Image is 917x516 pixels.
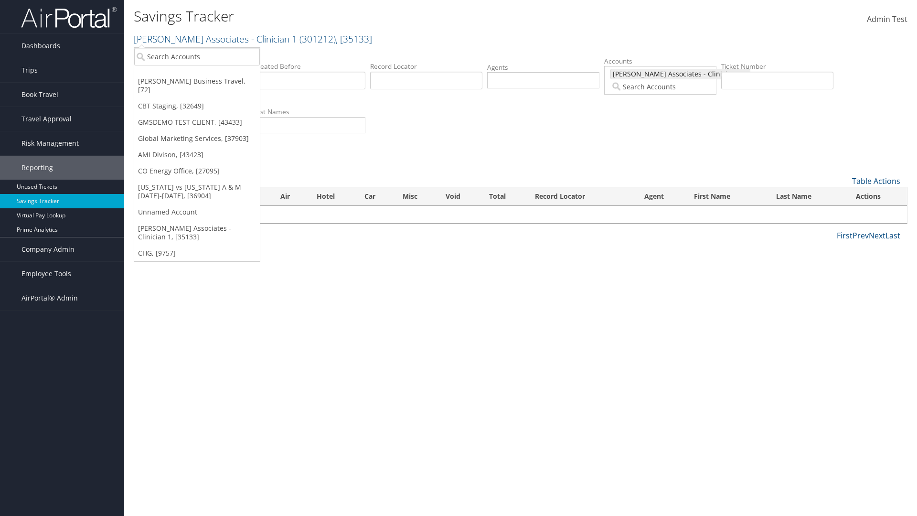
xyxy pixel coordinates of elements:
a: GMSDEMO TEST CLIENT, [43433] [134,114,260,130]
a: Admin Test [867,5,907,34]
span: Risk Management [21,131,79,155]
th: Air [272,187,308,206]
th: Agent: activate to sort column descending [636,187,685,206]
a: First [837,230,853,241]
th: Void [437,187,480,206]
span: Company Admin [21,237,75,261]
span: [PERSON_NAME] Associates - Clinician 1 [611,69,741,79]
a: AMI Divison, [43423] [134,147,260,163]
a: Next [869,230,885,241]
a: Global Marketing Services, [37903] [134,130,260,147]
a: Unnamed Account [134,204,260,220]
th: Car [356,187,394,206]
input: Search Accounts [610,82,710,91]
th: Last Name [768,187,848,206]
span: Dashboards [21,34,60,58]
span: Employee Tools [21,262,71,286]
th: Actions [847,187,907,206]
a: Table Actions [852,176,900,186]
span: Reporting [21,156,53,180]
span: Trips [21,58,38,82]
a: Last [885,230,900,241]
th: First Name [685,187,768,206]
a: CBT Staging, [32649] [134,98,260,114]
a: CHG, [9757] [134,245,260,261]
a: [PERSON_NAME] Associates - Clinician 1 [134,32,372,45]
label: Ticket Number [721,62,833,71]
th: Hotel [308,187,356,206]
span: Travel Approval [21,107,72,131]
label: Record Locator [370,62,482,71]
img: airportal-logo.png [21,6,117,29]
a: [PERSON_NAME] Associates - Clinician 1, [35133] [134,220,260,245]
input: Search Accounts [134,48,260,65]
td: No Savings Tracker records found [134,206,907,223]
a: Prev [853,230,869,241]
a: [PERSON_NAME] Business Travel, [72] [134,73,260,98]
label: Accounts [604,56,716,66]
a: CO Energy Office, [27095] [134,163,260,179]
span: Admin Test [867,14,907,24]
a: [US_STATE] vs [US_STATE] A & M [DATE]-[DATE], [36904] [134,179,260,204]
span: , [ 35133 ] [336,32,372,45]
th: Record Locator: activate to sort column ascending [526,187,636,206]
label: Created Before [253,62,365,71]
th: Total [480,187,526,206]
label: Last Names [253,107,365,117]
span: Book Travel [21,83,58,107]
span: AirPortal® Admin [21,286,78,310]
label: Agents [487,63,599,72]
h1: Savings Tracker [134,6,650,26]
th: Misc [394,187,437,206]
span: ( 301212 ) [299,32,336,45]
